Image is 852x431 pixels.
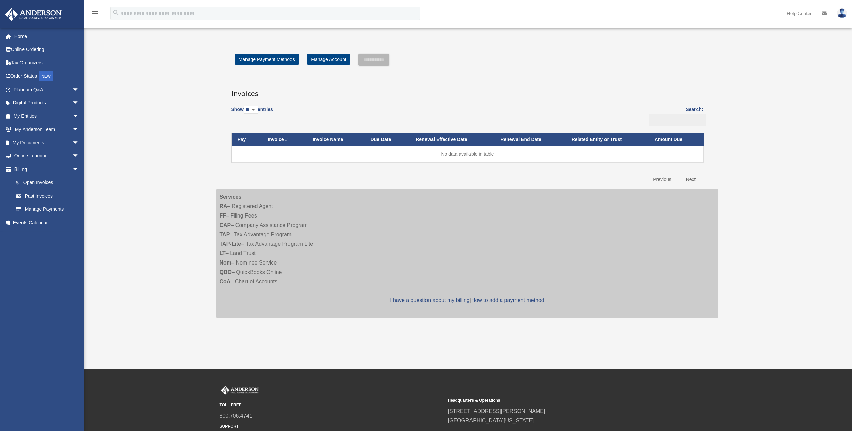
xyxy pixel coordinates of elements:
a: How to add a payment method [471,297,544,303]
a: Tax Organizers [5,56,89,69]
a: Online Ordering [5,43,89,56]
td: No data available in table [232,146,704,162]
a: Next [681,173,701,186]
i: search [112,9,120,16]
strong: QBO [220,269,232,275]
small: TOLL FREE [220,402,443,409]
img: Anderson Advisors Platinum Portal [220,386,260,395]
span: arrow_drop_down [72,83,86,97]
a: [GEOGRAPHIC_DATA][US_STATE] [448,418,534,423]
strong: RA [220,203,227,209]
a: Previous [648,173,676,186]
strong: TAP [220,232,230,237]
div: – Registered Agent – Filing Fees – Company Assistance Program – Tax Advantage Program – Tax Advan... [216,189,718,318]
a: Online Learningarrow_drop_down [5,149,89,163]
a: [STREET_ADDRESS][PERSON_NAME] [448,408,545,414]
a: Manage Account [307,54,350,65]
span: arrow_drop_down [72,109,86,123]
a: Billingarrow_drop_down [5,162,86,176]
small: Headquarters & Operations [448,397,672,404]
strong: CAP [220,222,231,228]
a: My Documentsarrow_drop_down [5,136,89,149]
span: arrow_drop_down [72,136,86,150]
img: User Pic [837,8,847,18]
select: Showentries [244,106,258,114]
strong: Services [220,194,242,200]
th: Pay: activate to sort column descending [232,133,262,146]
a: Manage Payments [9,203,86,216]
a: I have a question about my billing [390,297,469,303]
a: My Entitiesarrow_drop_down [5,109,89,123]
p: | [220,296,715,305]
strong: FF [220,213,226,219]
a: $Open Invoices [9,176,82,190]
i: menu [91,9,99,17]
label: Search: [647,105,703,126]
a: Past Invoices [9,189,86,203]
span: arrow_drop_down [72,96,86,110]
img: Anderson Advisors Platinum Portal [3,8,64,21]
th: Due Date: activate to sort column ascending [365,133,410,146]
span: arrow_drop_down [72,149,86,163]
span: arrow_drop_down [72,162,86,176]
a: Events Calendar [5,216,89,229]
a: Manage Payment Methods [235,54,299,65]
h3: Invoices [231,82,703,99]
a: Platinum Q&Aarrow_drop_down [5,83,89,96]
a: My Anderson Teamarrow_drop_down [5,123,89,136]
th: Related Entity or Trust: activate to sort column ascending [566,133,648,146]
th: Invoice #: activate to sort column ascending [262,133,307,146]
th: Renewal Effective Date: activate to sort column ascending [410,133,494,146]
strong: CoA [220,279,231,284]
strong: TAP-Lite [220,241,241,247]
strong: Nom [220,260,232,266]
strong: LT [220,250,226,256]
div: NEW [39,71,53,81]
a: menu [91,12,99,17]
label: Show entries [231,105,273,121]
small: SUPPORT [220,423,443,430]
th: Renewal End Date: activate to sort column ascending [494,133,565,146]
a: 800.706.4741 [220,413,253,419]
a: Order StatusNEW [5,69,89,83]
input: Search: [649,114,706,127]
span: $ [20,179,23,187]
th: Invoice Name: activate to sort column ascending [307,133,365,146]
a: Digital Productsarrow_drop_down [5,96,89,110]
th: Amount Due: activate to sort column ascending [648,133,704,146]
span: arrow_drop_down [72,123,86,137]
a: Home [5,30,89,43]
